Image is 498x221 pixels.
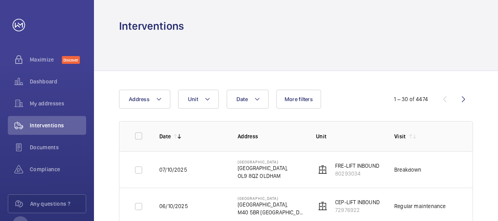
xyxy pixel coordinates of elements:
p: CEP-LIFT INBOUND [335,198,380,206]
div: Breakdown [394,166,422,174]
span: Maximize [30,56,62,63]
span: Any questions ? [30,200,86,208]
p: 80293034 [335,170,379,178]
p: M40 5BR [GEOGRAPHIC_DATA] [238,208,303,216]
button: Address [119,90,170,109]
p: Unit [316,132,382,140]
button: Unit [178,90,219,109]
span: Date [236,96,248,102]
span: Documents [30,143,86,151]
img: elevator.svg [318,165,327,174]
div: 1 – 30 of 4474 [394,95,428,103]
p: [GEOGRAPHIC_DATA] [238,196,303,201]
div: Regular maintenance [394,202,446,210]
p: OL9 8QZ OLDHAM [238,172,288,180]
p: Visit [394,132,406,140]
span: More filters [285,96,313,102]
p: [GEOGRAPHIC_DATA] [238,159,288,164]
p: Date [159,132,171,140]
p: 07/10/2025 [159,166,187,174]
p: 06/10/2025 [159,202,188,210]
span: Dashboard [30,78,86,85]
span: Compliance [30,165,86,173]
p: [GEOGRAPHIC_DATA], [238,201,303,208]
button: Date [227,90,269,109]
p: FRE-LIFT INBOUND [335,162,379,170]
span: Address [129,96,150,102]
img: elevator.svg [318,201,327,211]
p: Address [238,132,303,140]
p: [GEOGRAPHIC_DATA], [238,164,288,172]
h1: Interventions [119,19,184,33]
p: 72976922 [335,206,380,214]
button: More filters [276,90,321,109]
span: My addresses [30,100,86,107]
span: Discover [62,56,80,64]
span: Interventions [30,121,86,129]
span: Unit [188,96,198,102]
